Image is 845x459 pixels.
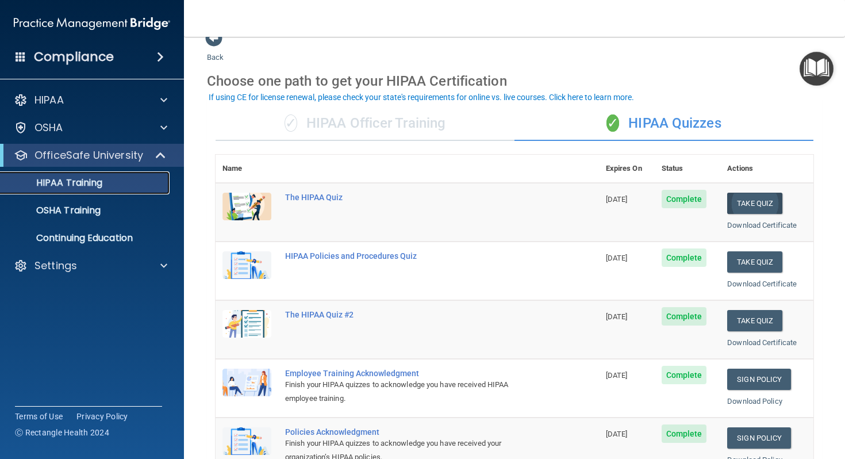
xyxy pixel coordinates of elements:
[14,259,167,273] a: Settings
[14,93,167,107] a: HIPAA
[14,12,170,35] img: PMB logo
[655,155,721,183] th: Status
[34,148,143,162] p: OfficeSafe University
[646,377,831,423] iframe: Drift Widget Chat Controller
[606,114,619,132] span: ✓
[662,190,707,208] span: Complete
[7,177,102,189] p: HIPAA Training
[285,427,541,437] div: Policies Acknowledgment
[285,310,541,319] div: The HIPAA Quiz #2
[662,366,707,384] span: Complete
[76,411,128,422] a: Privacy Policy
[285,378,541,406] div: Finish your HIPAA quizzes to acknowledge you have received HIPAA employee training.
[207,39,224,62] a: Back
[14,148,167,162] a: OfficeSafe University
[216,155,278,183] th: Name
[800,52,834,86] button: Open Resource Center
[727,280,797,288] a: Download Certificate
[514,106,813,141] div: HIPAA Quizzes
[285,193,541,202] div: The HIPAA Quiz
[662,248,707,267] span: Complete
[209,93,634,101] div: If using CE for license renewal, please check your state's requirements for online vs. live cours...
[606,195,628,204] span: [DATE]
[727,310,782,331] button: Take Quiz
[285,251,541,261] div: HIPAA Policies and Procedures Quiz
[599,155,655,183] th: Expires On
[606,312,628,321] span: [DATE]
[727,338,797,347] a: Download Certificate
[34,259,77,273] p: Settings
[207,91,636,103] button: If using CE for license renewal, please check your state's requirements for online vs. live cours...
[727,221,797,229] a: Download Certificate
[662,307,707,326] span: Complete
[662,424,707,443] span: Complete
[727,251,782,273] button: Take Quiz
[14,121,167,135] a: OSHA
[720,155,813,183] th: Actions
[7,232,164,244] p: Continuing Education
[207,64,822,98] div: Choose one path to get your HIPAA Certification
[727,369,791,390] a: Sign Policy
[15,427,109,438] span: Ⓒ Rectangle Health 2024
[606,371,628,380] span: [DATE]
[216,106,514,141] div: HIPAA Officer Training
[727,427,791,449] a: Sign Policy
[727,193,782,214] button: Take Quiz
[34,49,114,65] h4: Compliance
[34,93,64,107] p: HIPAA
[606,254,628,262] span: [DATE]
[34,121,63,135] p: OSHA
[285,114,297,132] span: ✓
[285,369,541,378] div: Employee Training Acknowledgment
[15,411,63,422] a: Terms of Use
[606,430,628,438] span: [DATE]
[7,205,101,216] p: OSHA Training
